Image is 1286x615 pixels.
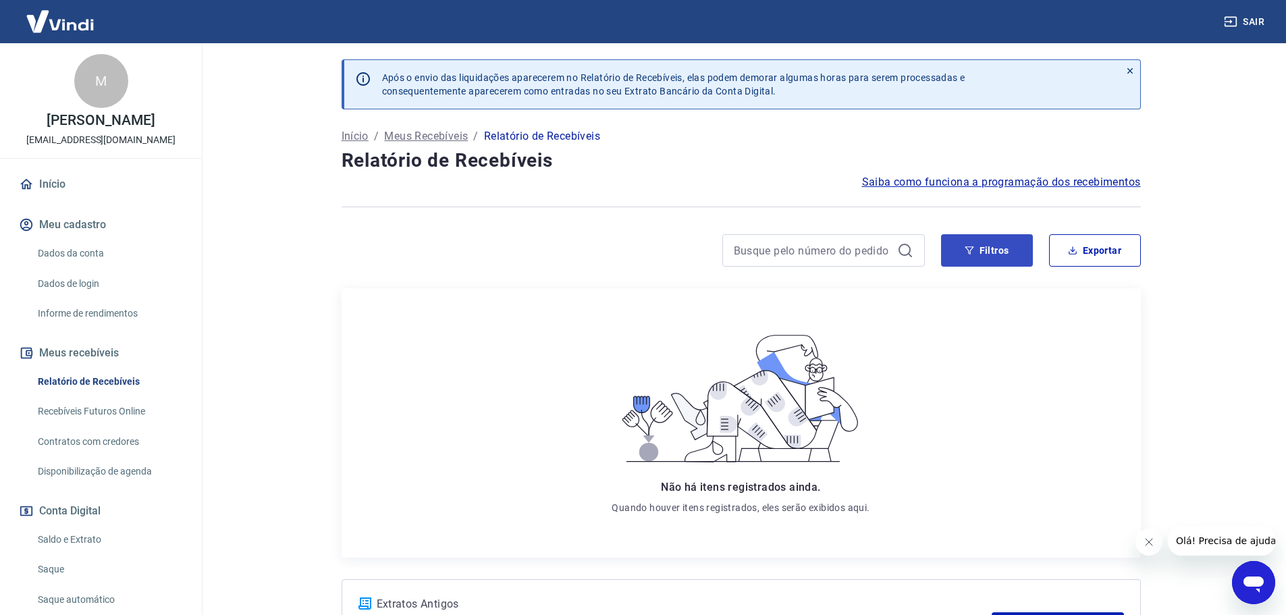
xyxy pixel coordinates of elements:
[382,71,965,98] p: Após o envio das liquidações aparecerem no Relatório de Recebíveis, elas podem demorar algumas ho...
[32,586,186,614] a: Saque automático
[1168,526,1275,556] iframe: Mensagem da empresa
[32,398,186,425] a: Recebíveis Futuros Online
[384,128,468,144] a: Meus Recebíveis
[1049,234,1141,267] button: Exportar
[32,526,186,554] a: Saldo e Extrato
[16,496,186,526] button: Conta Digital
[32,270,186,298] a: Dados de login
[47,113,155,128] p: [PERSON_NAME]
[377,596,992,612] p: Extratos Antigos
[16,169,186,199] a: Início
[16,210,186,240] button: Meu cadastro
[661,481,820,493] span: Não há itens registrados ainda.
[862,174,1141,190] a: Saiba como funciona a programação dos recebimentos
[734,240,892,261] input: Busque pelo número do pedido
[342,128,369,144] a: Início
[612,501,869,514] p: Quando houver itens registrados, eles serão exibidos aqui.
[32,458,186,485] a: Disponibilização de agenda
[32,368,186,396] a: Relatório de Recebíveis
[484,128,600,144] p: Relatório de Recebíveis
[74,54,128,108] div: M
[32,556,186,583] a: Saque
[358,597,371,610] img: ícone
[374,128,379,144] p: /
[342,147,1141,174] h4: Relatório de Recebíveis
[8,9,113,20] span: Olá! Precisa de ajuda?
[16,1,104,42] img: Vindi
[473,128,478,144] p: /
[32,300,186,327] a: Informe de rendimentos
[32,428,186,456] a: Contratos com credores
[26,133,176,147] p: [EMAIL_ADDRESS][DOMAIN_NAME]
[941,234,1033,267] button: Filtros
[1221,9,1270,34] button: Sair
[16,338,186,368] button: Meus recebíveis
[32,240,186,267] a: Dados da conta
[1232,561,1275,604] iframe: Botão para abrir a janela de mensagens
[1135,529,1162,556] iframe: Fechar mensagem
